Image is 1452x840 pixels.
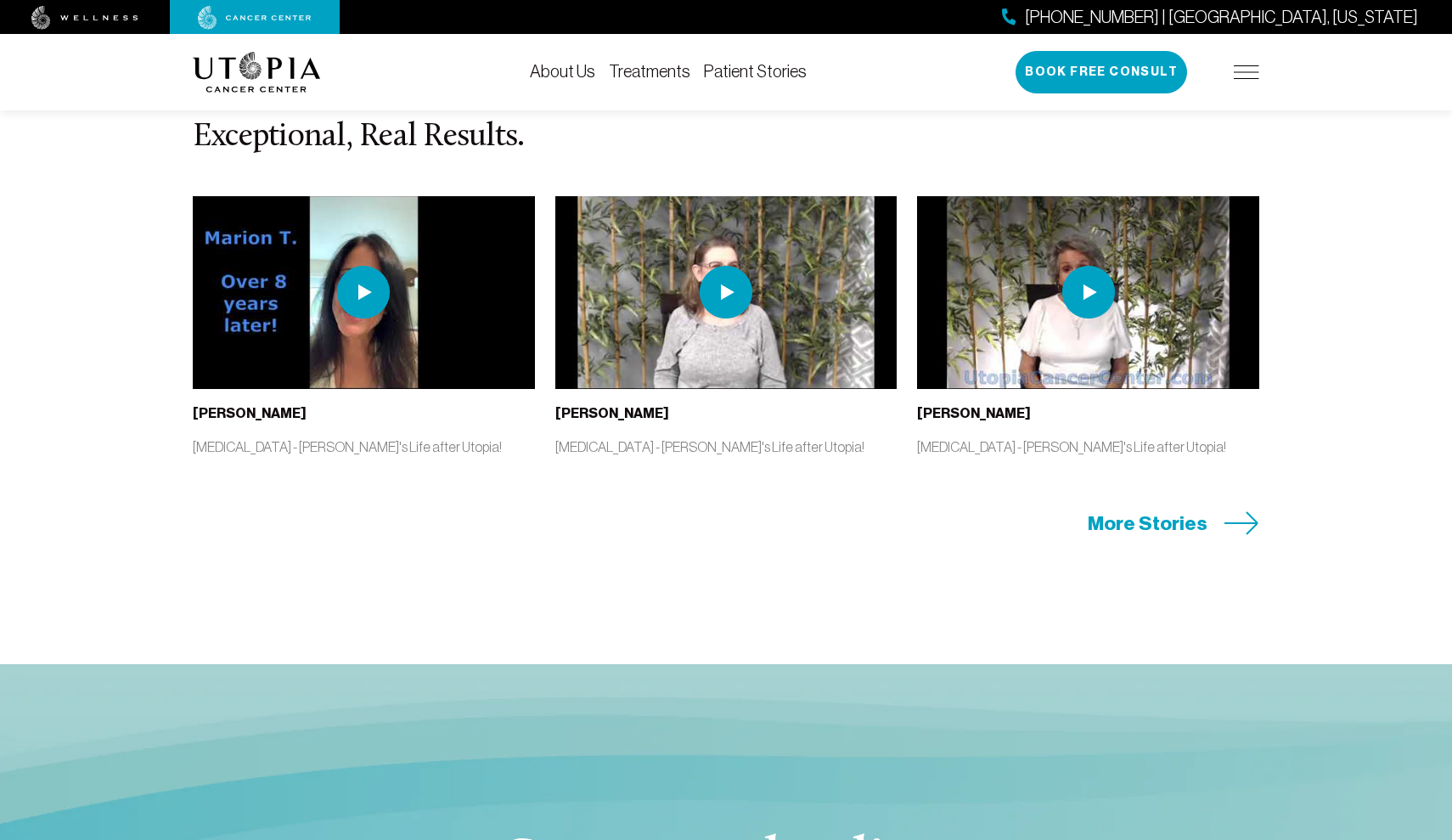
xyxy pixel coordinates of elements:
img: thumbnail [555,196,898,388]
p: [MEDICAL_DATA] - [PERSON_NAME]'s Life after Utopia! [555,437,898,456]
img: wellness [31,6,138,30]
img: thumbnail [193,196,535,388]
a: More Stories [1088,510,1259,537]
a: Patient Stories [704,62,807,81]
button: Book Free Consult [1016,51,1187,93]
a: Treatments [609,62,690,81]
span: [PHONE_NUMBER] | [GEOGRAPHIC_DATA], [US_STATE] [1025,5,1418,30]
b: [PERSON_NAME] [193,405,307,421]
img: play icon [1062,266,1115,319]
h3: Exceptional, Real Results. [193,120,1259,155]
b: [PERSON_NAME] [917,405,1031,421]
p: [MEDICAL_DATA] - [PERSON_NAME]'s Life after Utopia! [917,437,1259,456]
span: More Stories [1088,510,1207,537]
p: [MEDICAL_DATA] - [PERSON_NAME]'s Life after Utopia! [193,437,535,456]
b: [PERSON_NAME] [555,405,669,421]
a: About Us [530,62,595,81]
img: icon-hamburger [1234,65,1259,79]
img: play icon [337,266,390,319]
img: cancer center [198,6,312,30]
a: [PHONE_NUMBER] | [GEOGRAPHIC_DATA], [US_STATE] [1002,5,1418,30]
img: play icon [700,266,752,319]
img: logo [193,52,321,93]
img: thumbnail [917,196,1259,388]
